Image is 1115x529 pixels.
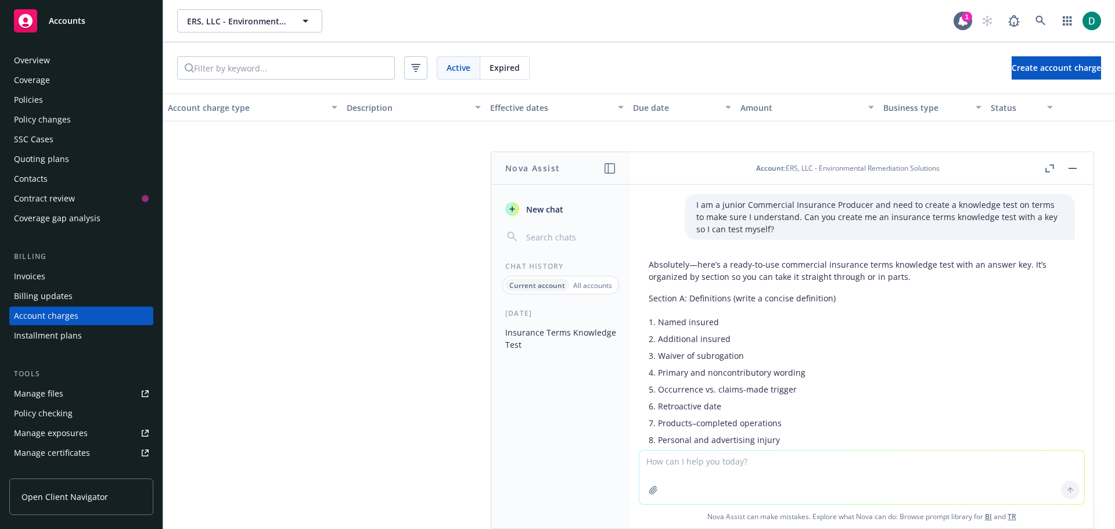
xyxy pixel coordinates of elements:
a: BI [985,512,992,521]
li: Additional insured [658,330,1075,347]
a: Accounts [9,5,153,37]
svg: Search [185,63,194,73]
div: Business type [883,102,969,114]
div: Effective dates [490,102,611,114]
div: Invoices [14,267,45,286]
div: Description [347,102,467,114]
p: Current account [509,280,565,290]
span: Accounts [49,16,85,26]
div: Billing updates [14,287,73,305]
a: Manage claims [9,463,153,482]
button: New chat [501,199,621,219]
li: Waiver of subrogation [658,347,1075,364]
a: Manage exposures [9,424,153,442]
p: Section A: Definitions (write a concise definition) [649,292,1075,304]
div: Amount [740,102,861,114]
div: Account charges [14,307,78,325]
a: Manage certificates [9,444,153,462]
button: Account charge type [163,93,342,121]
a: Contract review [9,189,153,208]
span: ERS, LLC - Environmental Remediation Solutions [187,15,287,27]
li: Primary and noncontributory wording [658,364,1075,381]
a: Policies [9,91,153,109]
div: [DATE] [491,308,630,318]
div: Policy checking [14,404,73,423]
input: Search chats [524,229,616,245]
div: SSC Cases [14,130,53,149]
div: Installment plans [14,326,82,345]
a: Start snowing [976,9,999,33]
li: Occurrence vs. claims-made trigger [658,381,1075,398]
div: Contacts [14,170,48,188]
div: Coverage gap analysis [14,209,100,228]
span: New chat [524,203,563,215]
li: Retroactive date [658,398,1075,415]
div: Tools [9,368,153,380]
button: Effective dates [485,93,628,121]
span: Nova Assist can make mistakes. Explore what Nova can do: Browse prompt library for and [635,505,1089,528]
input: Filter by keyword... [194,57,394,79]
a: Account charges [9,307,153,325]
div: Manage exposures [14,424,88,442]
div: 1 [962,12,972,22]
span: Active [447,62,470,74]
button: Description [342,93,485,121]
li: Products–completed operations [658,415,1075,431]
a: Switch app [1056,9,1079,33]
div: Policy changes [14,110,71,129]
span: Open Client Navigator [21,491,108,503]
a: Contacts [9,170,153,188]
button: Due date [628,93,736,121]
div: Overview [14,51,50,70]
span: Expired [490,62,520,74]
h1: Nova Assist [505,162,560,174]
li: Named insured [658,314,1075,330]
p: I am a junior Commercial Insurance Producer and need to create a knowledge test on terms to make ... [696,199,1063,235]
button: Status [986,93,1058,121]
button: ERS, LLC - Environmental Remediation Solutions [177,9,322,33]
p: All accounts [573,280,612,290]
div: Coverage [14,71,50,89]
a: Policy checking [9,404,153,423]
a: Installment plans [9,326,153,345]
img: photo [1082,12,1101,30]
li: Per occurrence limit vs. general aggregate [658,448,1075,465]
div: Policies [14,91,43,109]
div: Status [991,102,1040,114]
a: Coverage [9,71,153,89]
div: Account charge type [168,102,325,114]
div: Manage certificates [14,444,90,462]
div: Manage files [14,384,63,403]
div: Quoting plans [14,150,69,168]
span: Account [756,163,784,173]
span: Create account charge [1012,62,1101,73]
a: Billing updates [9,287,153,305]
a: Policy changes [9,110,153,129]
button: Business type [879,93,986,121]
div: Chat History [491,261,630,271]
a: Coverage gap analysis [9,209,153,228]
li: Personal and advertising injury [658,431,1075,448]
p: Absolutely—here’s a ready-to-use commercial insurance terms knowledge test with an answer key. It... [649,258,1075,283]
span: No results [163,121,1115,296]
a: Report a Bug [1002,9,1026,33]
button: Create account charge [1012,56,1101,80]
a: Overview [9,51,153,70]
a: Quoting plans [9,150,153,168]
div: Billing [9,251,153,262]
a: Search [1029,9,1052,33]
a: SSC Cases [9,130,153,149]
div: Due date [633,102,718,114]
div: Manage claims [14,463,73,482]
div: : ERS, LLC - Environmental Remediation Solutions [756,163,940,173]
a: TR [1008,512,1016,521]
div: Contract review [14,189,75,208]
a: Manage files [9,384,153,403]
a: Invoices [9,267,153,286]
button: Amount [736,93,879,121]
button: Insurance Terms Knowledge Test [501,323,621,354]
